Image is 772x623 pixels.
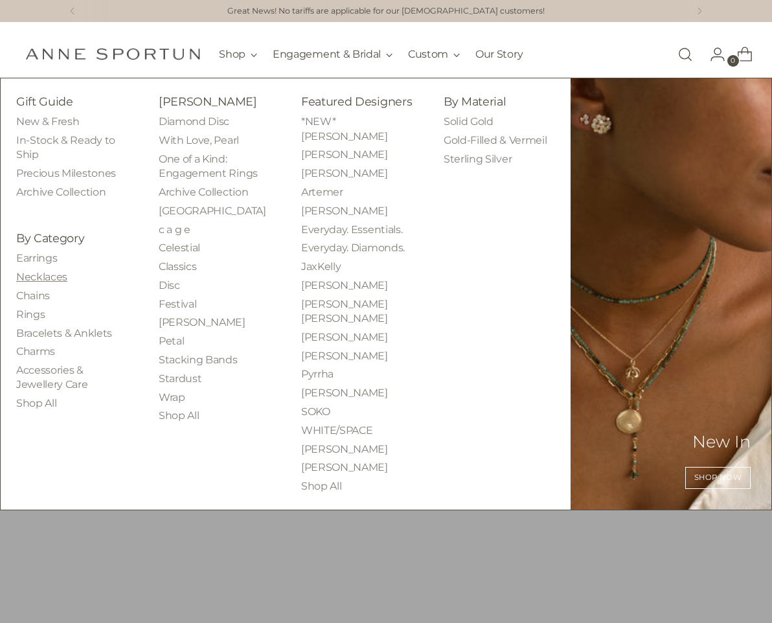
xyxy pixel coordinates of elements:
[219,40,257,69] button: Shop
[227,5,545,17] a: Great News! No tariffs are applicable for our [DEMOGRAPHIC_DATA] customers!
[273,40,392,69] button: Engagement & Bridal
[25,48,200,60] a: Anne Sportun Fine Jewellery
[699,41,725,67] a: Go to the account page
[727,41,753,67] a: Open cart modal
[408,40,460,69] button: Custom
[727,55,739,67] span: 0
[475,40,523,69] a: Our Story
[672,41,698,67] a: Open search modal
